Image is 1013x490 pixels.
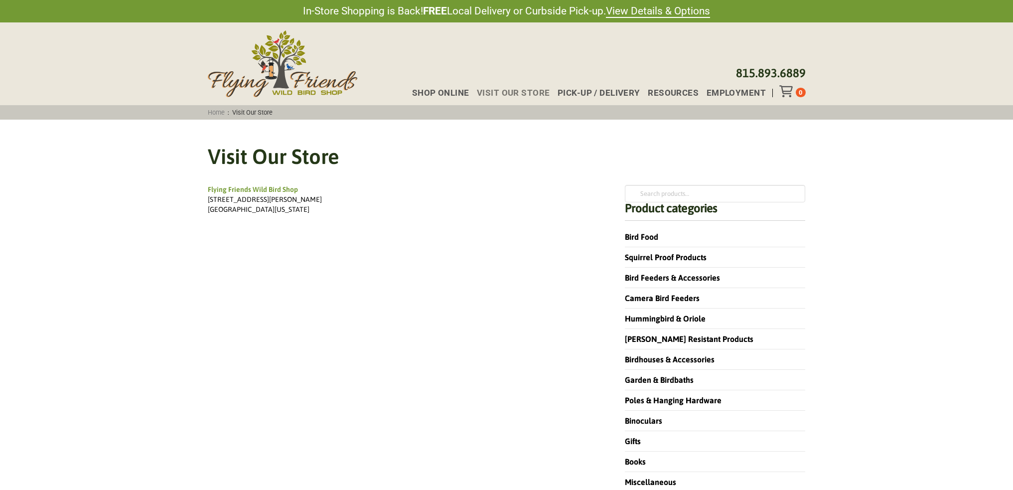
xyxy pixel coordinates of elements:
[550,89,640,97] a: Pick-up / Delivery
[640,89,698,97] a: Resources
[606,5,710,18] a: View Details & Options
[204,109,228,116] a: Home
[799,89,802,96] span: 0
[558,89,640,97] span: Pick-up / Delivery
[204,109,276,116] span: :
[736,66,806,80] a: 815.893.6889
[779,85,796,97] div: Toggle Off Canvas Content
[625,437,641,446] a: Gifts
[699,89,766,97] a: Employment
[648,89,699,97] span: Resources
[625,355,715,364] a: Birdhouses & Accessories
[625,185,806,202] input: Search products…
[423,5,447,17] strong: FREE
[625,478,676,487] a: Miscellaneous
[229,109,276,116] span: Visit Our Store
[625,334,753,343] a: [PERSON_NAME] Resistant Products
[303,4,710,18] span: In-Store Shopping is Back! Local Delivery or Curbside Pick-up.
[625,294,700,303] a: Camera Bird Feeders
[707,89,766,97] span: Employment
[208,142,806,171] h1: Visit Our Store
[625,457,646,466] a: Books
[625,314,706,323] a: Hummingbird & Oriole
[208,185,597,195] div: Flying Friends Wild Bird Shop
[625,416,662,425] a: Binoculars
[208,30,357,97] img: Flying Friends Wild Bird Shop Logo
[625,375,694,384] a: Garden & Birdbaths
[625,253,707,262] a: Squirrel Proof Products
[404,89,469,97] a: Shop Online
[625,396,722,405] a: Poles & Hanging Hardware
[477,89,550,97] span: Visit Our Store
[469,89,550,97] a: Visit Our Store
[208,195,597,214] div: [STREET_ADDRESS][PERSON_NAME] [GEOGRAPHIC_DATA][US_STATE]
[412,89,469,97] span: Shop Online
[625,273,720,282] a: Bird Feeders & Accessories
[625,202,806,221] h4: Product categories
[625,232,658,241] a: Bird Food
